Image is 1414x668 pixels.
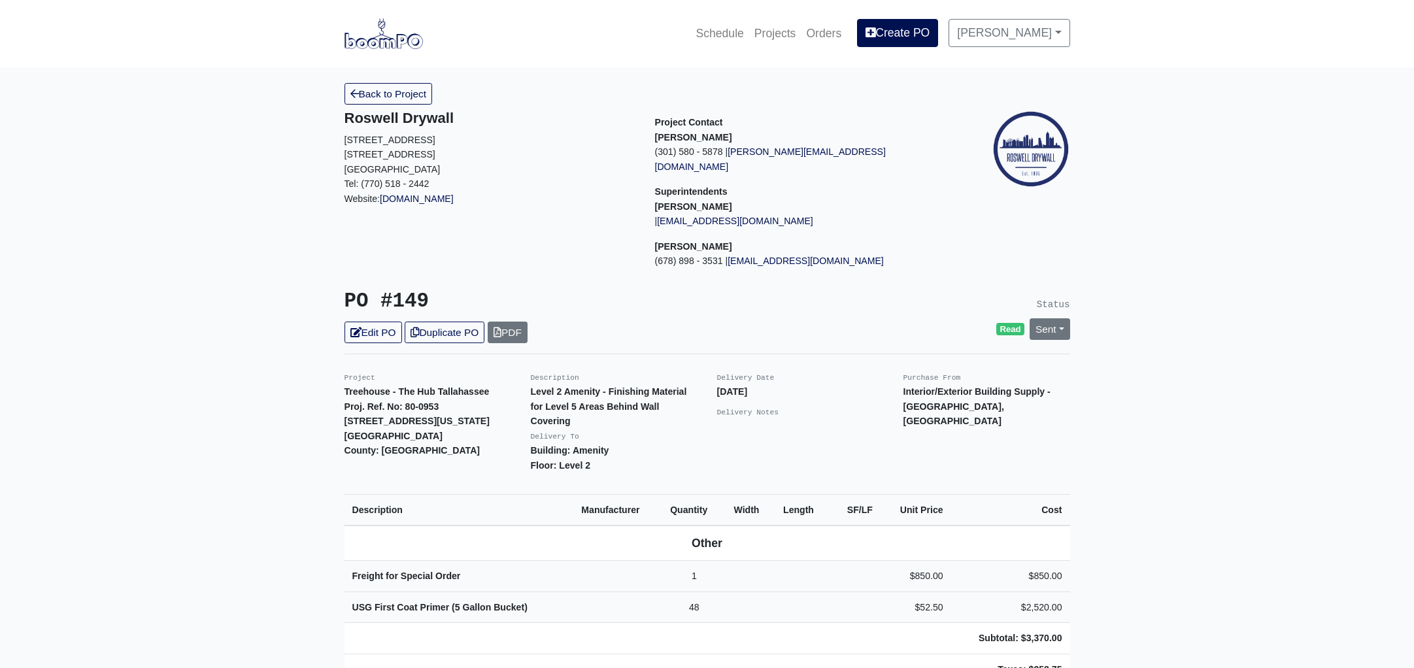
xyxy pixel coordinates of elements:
[951,623,1070,654] td: Subtotal: $3,370.00
[717,374,775,382] small: Delivery Date
[345,162,635,177] p: [GEOGRAPHIC_DATA]
[903,384,1070,429] p: Interior/Exterior Building Supply - [GEOGRAPHIC_DATA], [GEOGRAPHIC_DATA]
[345,18,423,48] img: boomPO
[1037,299,1070,310] small: Status
[655,132,732,142] strong: [PERSON_NAME]
[345,133,635,148] p: [STREET_ADDRESS]
[345,110,635,127] h5: Roswell Drywall
[531,445,609,456] strong: Building: Amenity
[345,445,480,456] strong: County: [GEOGRAPHIC_DATA]
[951,561,1070,592] td: $850.00
[662,592,726,623] td: 48
[345,110,635,206] div: Website:
[857,19,938,46] a: Create PO
[903,374,961,382] small: Purchase From
[352,571,461,581] strong: Freight for Special Order
[662,561,726,592] td: 1
[531,386,687,426] strong: Level 2 Amenity - Finishing Material for Level 5 Areas Behind Wall Covering
[345,147,635,162] p: [STREET_ADDRESS]
[690,19,749,48] a: Schedule
[573,494,662,526] th: Manufacturer
[951,494,1070,526] th: Cost
[949,19,1069,46] a: [PERSON_NAME]
[728,256,884,266] a: [EMAIL_ADDRESS][DOMAIN_NAME]
[775,494,831,526] th: Length
[655,201,732,212] strong: [PERSON_NAME]
[655,241,732,252] strong: [PERSON_NAME]
[531,460,591,471] strong: Floor: Level 2
[655,254,946,269] p: (678) 898 - 3531 |
[345,176,635,192] p: Tel: (770) 518 - 2442
[488,322,528,343] a: PDF
[345,290,698,314] h3: PO #149
[749,19,801,48] a: Projects
[881,592,951,623] td: $52.50
[345,401,439,412] strong: Proj. Ref. No: 80-0953
[531,374,579,382] small: Description
[717,386,748,397] strong: [DATE]
[405,322,484,343] a: Duplicate PO
[655,186,728,197] span: Superintendents
[655,214,946,229] p: |
[345,83,433,105] a: Back to Project
[345,494,574,526] th: Description
[881,494,951,526] th: Unit Price
[655,117,723,127] span: Project Contact
[345,431,443,441] strong: [GEOGRAPHIC_DATA]
[345,386,490,397] strong: Treehouse - The Hub Tallahassee
[380,193,454,204] a: [DOMAIN_NAME]
[345,374,375,382] small: Project
[717,409,779,416] small: Delivery Notes
[996,323,1024,336] span: Read
[951,592,1070,623] td: $2,520.00
[881,561,951,592] td: $850.00
[657,216,813,226] a: [EMAIL_ADDRESS][DOMAIN_NAME]
[531,433,579,441] small: Delivery To
[345,416,490,426] strong: [STREET_ADDRESS][US_STATE]
[801,19,847,48] a: Orders
[352,602,528,612] strong: USG First Coat Primer (5 Gallon Bucket)
[1030,318,1070,340] a: Sent
[655,144,946,174] p: (301) 580 - 5878 |
[831,494,881,526] th: SF/LF
[726,494,775,526] th: Width
[692,537,722,550] b: Other
[655,146,886,172] a: [PERSON_NAME][EMAIL_ADDRESS][DOMAIN_NAME]
[345,322,402,343] a: Edit PO
[662,494,726,526] th: Quantity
